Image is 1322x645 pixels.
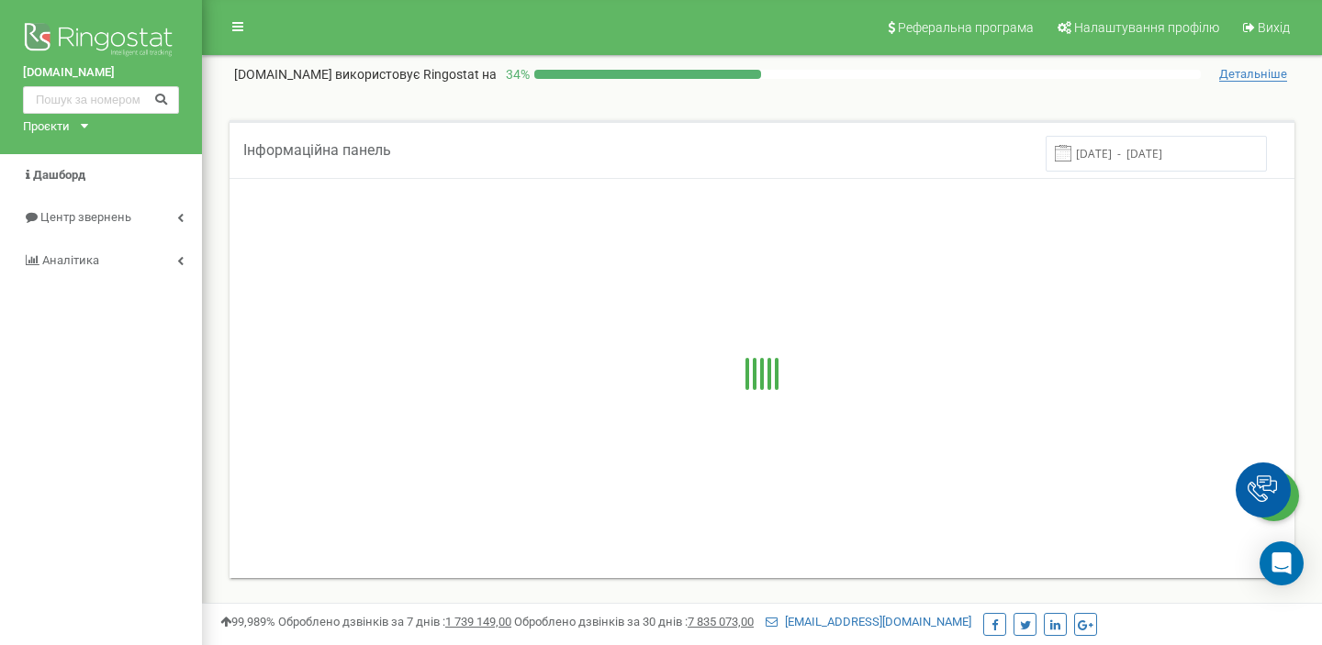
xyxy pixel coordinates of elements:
u: 1 739 149,00 [445,615,511,628]
span: Детальніше [1219,67,1287,82]
p: [DOMAIN_NAME] [234,65,497,83]
div: Open Intercom Messenger [1260,541,1304,585]
div: Проєкти [23,118,70,136]
input: Пошук за номером [23,86,179,114]
u: 7 835 073,00 [688,615,754,628]
span: Дашборд [33,168,85,182]
span: Центр звернень [40,210,131,224]
img: Ringostat logo [23,18,179,64]
span: Оброблено дзвінків за 7 днів : [278,615,511,628]
a: [EMAIL_ADDRESS][DOMAIN_NAME] [766,615,971,628]
a: [DOMAIN_NAME] [23,64,179,82]
p: 34 % [497,65,534,83]
span: Інформаційна панель [243,141,391,159]
span: Вихід [1258,20,1290,35]
span: Аналiтика [42,253,99,267]
span: Оброблено дзвінків за 30 днів : [514,615,754,628]
span: 99,989% [220,615,275,628]
span: Налаштування профілю [1074,20,1219,35]
span: Реферальна програма [898,20,1034,35]
span: використовує Ringostat на [335,67,497,82]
